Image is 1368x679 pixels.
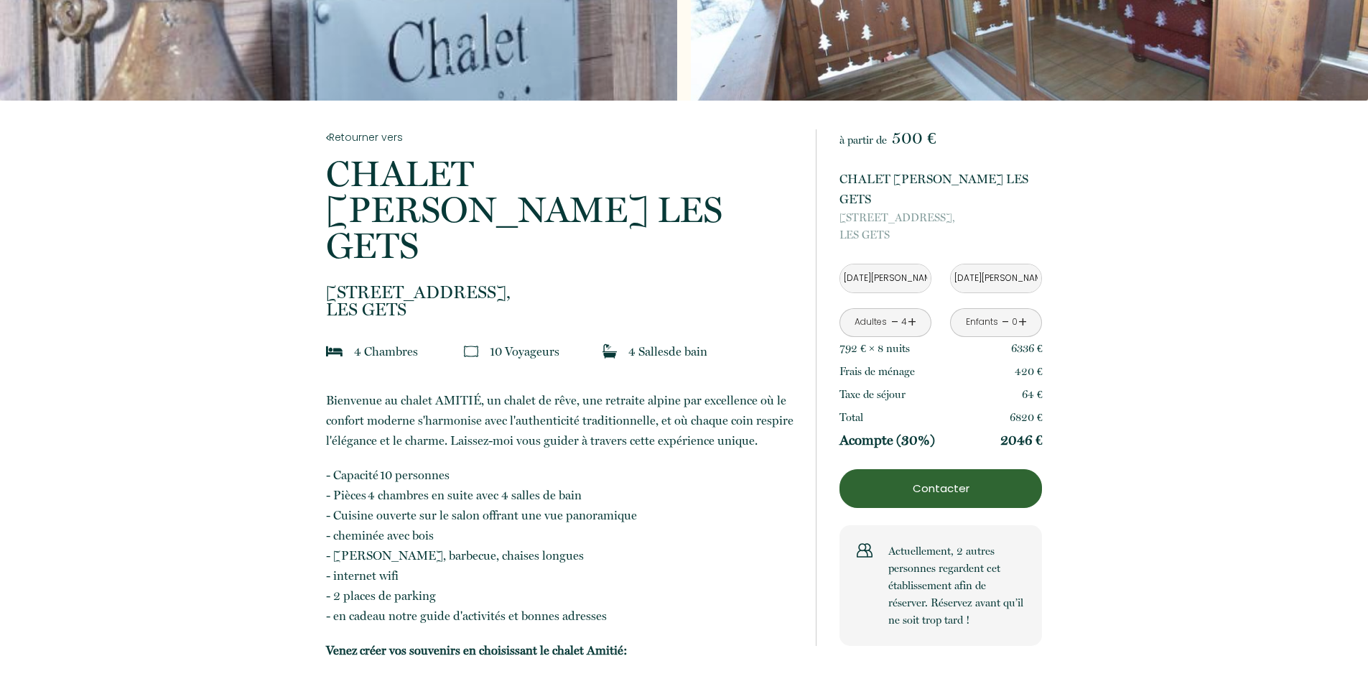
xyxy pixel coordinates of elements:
[839,209,1042,226] span: [STREET_ADDRESS],
[855,315,887,329] div: Adultes
[554,344,559,359] span: s
[839,134,887,147] span: à partir de
[839,432,935,449] p: Acompte (30%)
[839,340,910,357] p: 792 € × 8 nuit
[326,129,797,145] a: Retourner vers
[664,344,669,359] span: s
[839,363,915,380] p: Frais de ménage
[1002,311,1010,333] a: -
[888,542,1025,629] p: Actuellement, 2 autres personnes regardent cet établissement afin de réserver. Réservez avant qu’...
[892,128,936,148] span: 500 €
[966,315,998,329] div: Enfants
[413,344,418,359] span: s
[464,344,478,359] img: guests
[326,390,797,451] p: Bienvenue au chalet AMITIÉ, un chalet de rêve, une retraite alpine par excellence où le confort m...
[839,209,1042,244] p: LES GETS
[839,386,906,403] p: Taxe de séjour
[840,264,931,292] input: Arrivée
[326,465,797,626] p: - Capacité 10 personnes - Pièces 4 chambres en suite avec 4 salles de bain - Cuisine ouverte sur ...
[490,341,559,361] p: 10 Voyageur
[839,469,1042,508] button: Contacter
[326,284,797,318] p: LES GETS
[1018,311,1027,333] a: +
[891,311,899,333] a: -
[1022,386,1043,403] p: 64 €
[951,264,1041,292] input: Départ
[908,311,916,333] a: +
[628,341,707,361] p: 4 Salle de bain
[839,169,1042,209] p: CHALET [PERSON_NAME] LES GETS
[354,341,418,361] p: 4 Chambre
[1011,315,1018,329] div: 0
[1000,432,1043,449] p: 2046 €
[1011,340,1043,357] p: 6336 €
[844,480,1037,497] p: Contacter
[326,156,797,264] p: CHALET [PERSON_NAME] LES GETS
[1015,363,1043,380] p: 420 €
[326,284,797,301] span: [STREET_ADDRESS],
[326,643,628,657] strong: Venez créer vos souvenirs en choisissant le chalet Amitié:
[839,409,863,426] p: Total
[901,315,908,329] div: 4
[857,542,873,558] img: users
[906,342,910,355] span: s
[1010,409,1043,426] p: 6820 €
